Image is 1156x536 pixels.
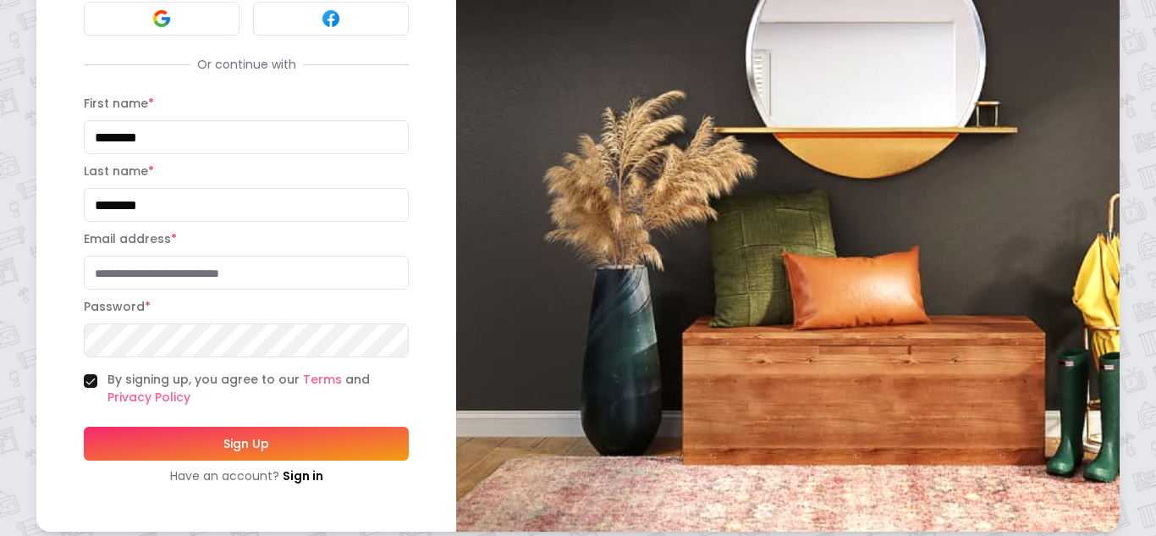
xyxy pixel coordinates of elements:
label: Last name [84,163,154,180]
img: Google signin [151,8,172,29]
div: Have an account? [84,467,409,484]
button: Sign Up [84,427,409,461]
span: Or continue with [190,56,303,73]
label: By signing up, you agree to our and [107,371,409,406]
a: Terms [303,371,342,388]
a: Privacy Policy [107,389,190,406]
a: Sign in [283,467,323,484]
label: First name [84,95,154,112]
label: Email address [84,230,177,247]
label: Password [84,298,151,315]
img: Facebook signin [321,8,341,29]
